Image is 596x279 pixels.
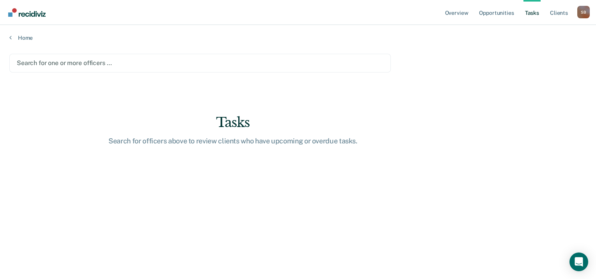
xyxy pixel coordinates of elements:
[9,34,587,41] a: Home
[108,137,358,145] div: Search for officers above to review clients who have upcoming or overdue tasks.
[577,6,590,18] button: Profile dropdown button
[108,115,358,131] div: Tasks
[577,6,590,18] div: S B
[569,253,588,271] div: Open Intercom Messenger
[8,8,46,17] img: Recidiviz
